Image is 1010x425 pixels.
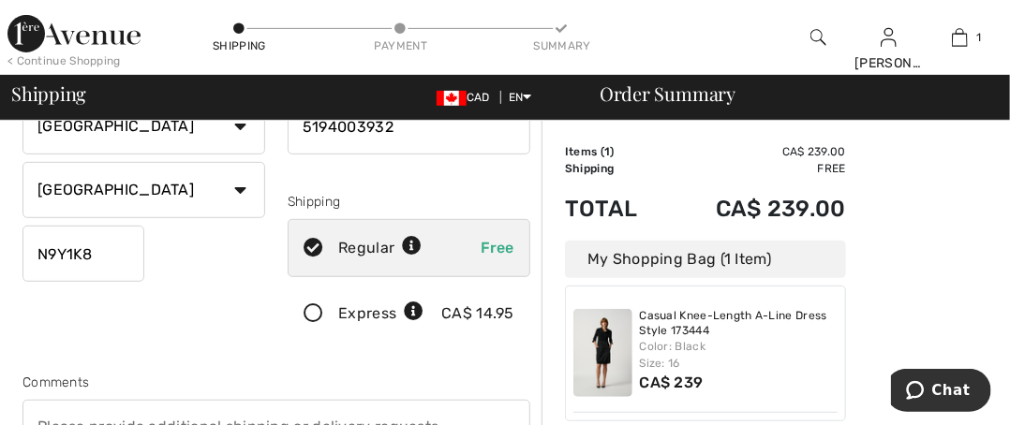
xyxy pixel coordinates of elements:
div: Color: Black Size: 16 [640,338,839,372]
a: Sign In [881,28,897,46]
span: 1 [604,145,610,158]
iframe: Opens a widget where you can chat to one of our agents [891,369,991,416]
span: Shipping [11,84,86,103]
img: search the website [810,26,826,49]
span: CAD [437,91,498,104]
div: Shipping [211,37,267,54]
input: Zip/Postal Code [22,226,144,282]
input: Mobile [288,98,530,154]
img: Casual Knee-Length A-Line Dress Style 173444 [573,309,632,397]
span: CA$ 239 [640,374,704,391]
img: 1ère Avenue [7,15,141,52]
a: 1 [926,26,994,49]
td: Items ( ) [565,143,665,160]
span: Free [481,239,514,256]
img: My Bag [952,26,968,49]
a: Casual Knee-Length A-Line Dress Style 173444 [640,309,839,338]
td: CA$ 239.00 [665,177,846,241]
span: 1 [977,29,982,46]
div: < Continue Shopping [7,52,121,69]
td: Total [565,177,665,241]
div: Express [338,302,423,325]
div: Comments [22,373,530,392]
span: EN [509,91,532,104]
div: Regular [338,237,422,259]
td: Free [665,160,846,177]
td: CA$ 239.00 [665,143,846,160]
td: Shipping [565,160,665,177]
div: CA$ 14.95 [441,302,514,325]
div: Payment [373,37,429,54]
img: My Info [881,26,897,49]
div: My Shopping Bag (1 Item) [565,241,846,278]
div: [PERSON_NAME] [854,53,923,73]
img: Canadian Dollar [437,91,467,106]
div: Order Summary [577,84,999,103]
div: Summary [534,37,590,54]
div: Shipping [288,192,530,212]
